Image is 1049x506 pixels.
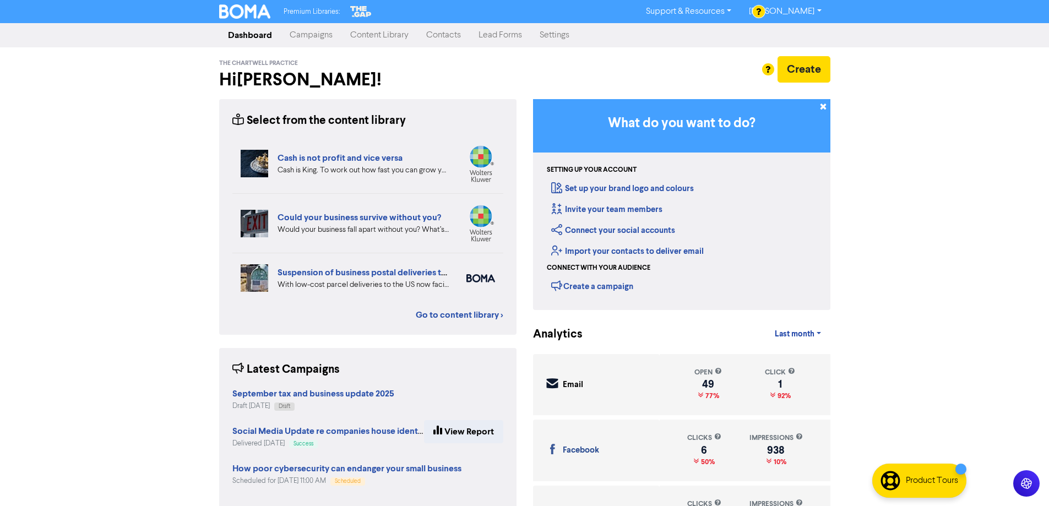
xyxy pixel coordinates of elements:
[232,112,406,129] div: Select from the content library
[232,401,394,411] div: Draft [DATE]
[232,426,451,437] strong: Social Media Update re companies house identification
[533,326,569,343] div: Analytics
[278,267,665,278] a: Suspension of business postal deliveries to the [GEOGRAPHIC_DATA]: what options do you have?
[637,3,740,20] a: Support & Resources
[694,380,722,389] div: 49
[466,274,495,282] img: boma
[531,24,578,46] a: Settings
[749,433,803,443] div: impressions
[416,308,503,322] a: Go to content library >
[278,153,403,164] a: Cash is not profit and vice versa
[775,391,791,400] span: 92%
[699,458,715,466] span: 50%
[551,246,704,257] a: Import your contacts to deliver email
[687,433,721,443] div: clicks
[547,165,637,175] div: Setting up your account
[424,420,503,443] a: View Report
[278,224,450,236] div: Would your business fall apart without you? What’s your Plan B in case of accident, illness, or j...
[470,24,531,46] a: Lead Forms
[232,476,461,486] div: Scheduled for [DATE] 11:00 AM
[765,380,795,389] div: 1
[550,116,814,132] h3: What do you want to do?
[349,4,373,19] img: The Gap
[278,279,450,291] div: With low-cost parcel deliveries to the US now facing tariffs, many international postal services ...
[687,446,721,455] div: 6
[466,145,495,182] img: wolterskluwer
[740,3,830,20] a: [PERSON_NAME]
[765,367,795,378] div: click
[232,361,340,378] div: Latest Campaigns
[278,212,441,223] a: Could your business survive without you?
[703,391,719,400] span: 77%
[766,323,830,345] a: Last month
[466,205,495,242] img: wolterskluwer
[335,478,361,484] span: Scheduled
[994,453,1049,506] iframe: Chat Widget
[775,329,814,339] span: Last month
[219,24,281,46] a: Dashboard
[563,444,599,457] div: Facebook
[293,441,313,447] span: Success
[278,165,450,176] div: Cash is King. To work out how fast you can grow your business, you need to look at your projected...
[232,463,461,474] strong: How poor cybersecurity can endanger your small business
[694,367,722,378] div: open
[341,24,417,46] a: Content Library
[771,458,786,466] span: 10%
[279,404,290,409] span: Draft
[232,465,461,474] a: How poor cybersecurity can endanger your small business
[232,438,424,449] div: Delivered [DATE]
[778,56,830,83] button: Create
[749,446,803,455] div: 938
[284,8,340,15] span: Premium Libraries:
[219,59,298,67] span: The Chartwell Practice
[417,24,470,46] a: Contacts
[563,379,583,391] div: Email
[551,278,633,294] div: Create a campaign
[551,225,675,236] a: Connect your social accounts
[551,183,694,194] a: Set up your brand logo and colours
[533,99,830,310] div: Getting Started in BOMA
[551,204,662,215] a: Invite your team members
[547,263,650,273] div: Connect with your audience
[219,4,271,19] img: BOMA Logo
[232,388,394,399] strong: September tax and business update 2025
[219,69,517,90] h2: Hi [PERSON_NAME] !
[232,427,451,436] a: Social Media Update re companies house identification
[281,24,341,46] a: Campaigns
[232,390,394,399] a: September tax and business update 2025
